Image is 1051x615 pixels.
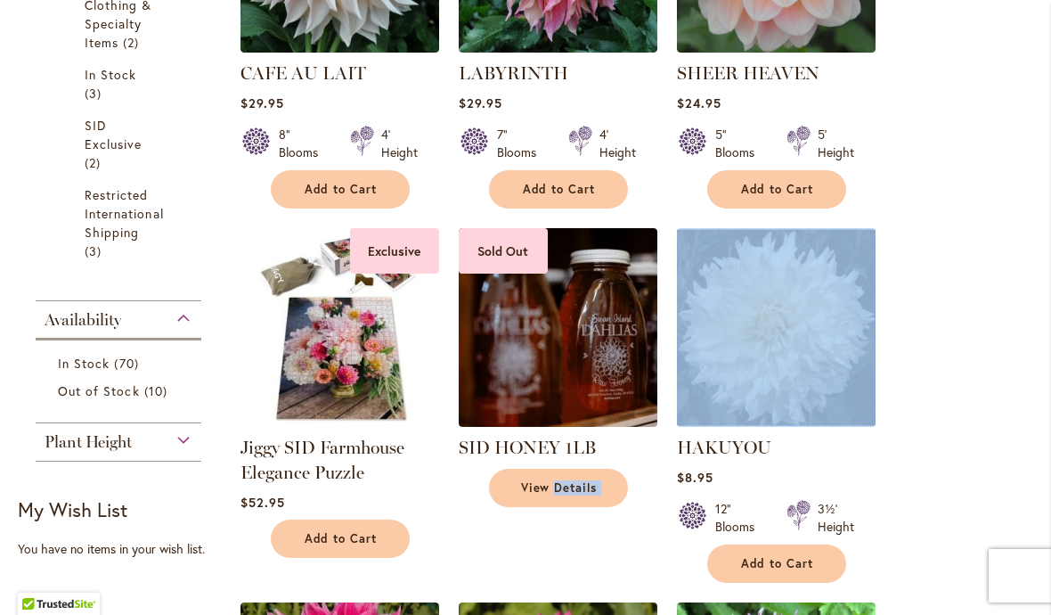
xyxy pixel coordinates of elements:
[707,545,846,583] button: Add to Cart
[85,186,164,241] span: Restricted International Shipping
[715,500,765,536] div: 12" Blooms
[279,126,329,161] div: 8" Blooms
[715,126,765,161] div: 5" Blooms
[677,39,876,56] a: SHEER HEAVEN
[489,469,628,507] a: View Details
[741,182,814,197] span: Add to Cart
[240,228,439,427] img: Jiggy SID Farmhouse Elegance Puzzle
[521,480,598,496] span: View Details
[85,66,136,83] span: In Stock
[240,39,439,56] a: Café Au Lait
[85,65,157,102] a: In Stock
[305,531,378,546] span: Add to Cart
[459,228,548,274] div: Sold Out
[459,94,502,111] span: $29.95
[741,556,814,571] span: Add to Cart
[459,62,568,84] a: LABYRINTH
[489,170,628,209] button: Add to Cart
[677,228,876,427] img: Hakuyou
[240,437,404,483] a: Jiggy SID Farmhouse Elegance Puzzle
[85,185,157,260] a: Restricted International Shipping
[677,469,713,486] span: $8.95
[18,540,230,558] div: You have no items in your wish list.
[144,381,172,400] span: 10
[114,354,143,373] span: 70
[818,500,854,536] div: 3½' Height
[459,414,657,430] a: SID HONEY 1LB Sold Out
[677,62,819,84] a: SHEER HEAVEN
[459,437,596,458] a: SID HONEY 1LB
[85,84,106,102] span: 3
[271,170,410,209] button: Add to Cart
[240,414,439,430] a: Jiggy SID Farmhouse Elegance Puzzle Exclusive
[85,153,105,172] span: 2
[523,182,596,197] span: Add to Cart
[18,496,127,522] strong: My Wish List
[677,437,771,458] a: HAKUYOU
[85,116,157,172] a: SID Exclusive
[305,182,378,197] span: Add to Cart
[677,94,721,111] span: $24.95
[85,117,142,152] span: SID Exclusive
[58,355,110,372] span: In Stock
[85,242,106,260] span: 3
[240,94,284,111] span: $29.95
[45,310,121,330] span: Availability
[459,228,657,427] img: SID HONEY 1LB
[123,33,143,52] span: 2
[58,381,183,400] a: Out of Stock 10
[13,552,63,602] iframe: Launch Accessibility Center
[459,39,657,56] a: Labyrinth
[818,126,854,161] div: 5' Height
[599,126,636,161] div: 4' Height
[497,126,547,161] div: 7" Blooms
[350,228,439,274] div: Exclusive
[58,382,140,399] span: Out of Stock
[677,414,876,430] a: Hakuyou
[240,494,285,511] span: $52.95
[58,354,183,373] a: In Stock 70
[707,170,846,209] button: Add to Cart
[45,432,132,452] span: Plant Height
[381,126,418,161] div: 4' Height
[240,62,366,84] a: CAFE AU LAIT
[271,520,410,558] button: Add to Cart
